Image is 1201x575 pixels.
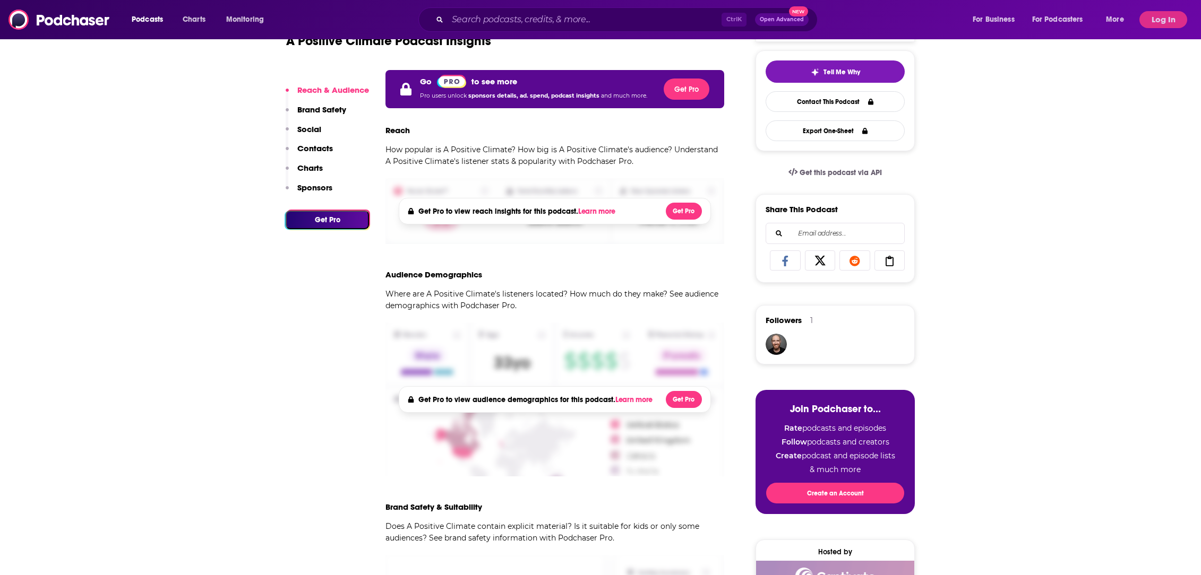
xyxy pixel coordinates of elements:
[666,391,702,408] button: Get Pro
[286,143,333,163] button: Contacts
[297,85,369,95] p: Reach & Audience
[766,223,905,244] div: Search followers
[766,60,905,83] button: tell me why sparkleTell Me Why
[297,182,332,193] p: Sponsors
[775,223,896,243] input: Email address...
[766,483,904,503] button: Create an Account
[448,11,722,28] input: Search podcasts, credits, & more...
[766,451,904,460] li: podcast and episode lists
[297,104,346,115] p: Brand Safety
[784,423,802,433] strong: Rate
[766,334,787,355] img: seanmarshdesign
[385,288,724,311] p: Where are A Positive Climate's listeners located? How much do they make? See audience demographic...
[766,315,802,325] span: Followers
[766,91,905,112] a: Contact This Podcast
[385,520,724,544] p: Does A Positive Climate contain explicit material? Is it suitable for kids or only some audiences...
[420,88,647,104] p: Pro users unlock and much more.
[666,203,702,220] button: Get Pro
[286,211,369,229] button: Get Pro
[1032,12,1083,27] span: For Podcasters
[286,182,332,202] button: Sponsors
[789,6,808,16] span: New
[418,207,619,216] h4: Get Pro to view reach insights for this podcast.
[810,316,813,325] div: 1
[437,75,466,88] img: Podchaser Pro
[8,10,110,30] img: Podchaser - Follow, Share and Rate Podcasts
[176,11,212,28] a: Charts
[226,12,264,27] span: Monitoring
[428,7,828,32] div: Search podcasts, credits, & more...
[385,125,410,135] h3: Reach
[766,204,838,214] h3: Share This Podcast
[471,76,517,86] p: to see more
[800,168,882,177] span: Get this podcast via API
[755,13,809,26] button: Open AdvancedNew
[839,250,870,271] a: Share on Reddit
[874,250,905,271] a: Copy Link
[124,11,177,28] button: open menu
[183,12,205,27] span: Charts
[973,12,1015,27] span: For Business
[418,395,656,404] h4: Get Pro to view audience demographics for this podcast.
[468,92,601,99] span: sponsors details, ad. spend, podcast insights
[297,143,333,153] p: Contacts
[132,12,163,27] span: Podcasts
[664,79,709,100] button: Get Pro
[219,11,278,28] button: open menu
[766,437,904,447] li: podcasts and creators
[1106,12,1124,27] span: More
[1099,11,1137,28] button: open menu
[385,269,482,280] h3: Audience Demographics
[722,13,747,27] span: Ctrl K
[766,465,904,474] li: & much more
[297,163,323,173] p: Charts
[805,250,836,271] a: Share on X/Twitter
[766,423,904,433] li: podcasts and episodes
[766,403,904,415] h3: Join Podchaser to...
[286,85,369,104] button: Reach & Audience
[811,68,819,76] img: tell me why sparkle
[385,502,482,512] h3: Brand Safety & Suitability
[286,104,346,124] button: Brand Safety
[1025,11,1099,28] button: open menu
[437,74,466,88] a: Pro website
[766,120,905,141] button: Export One-Sheet
[1139,11,1187,28] button: Log In
[286,163,323,182] button: Charts
[615,396,656,404] button: Learn more
[770,250,801,271] a: Share on Facebook
[578,207,619,216] button: Learn more
[297,124,321,134] p: Social
[776,451,802,460] strong: Create
[965,11,1028,28] button: open menu
[823,68,860,76] span: Tell Me Why
[286,124,321,144] button: Social
[286,33,491,49] h1: A Positive Climate Podcast Insights
[760,17,804,22] span: Open Advanced
[756,547,914,556] div: Hosted by
[782,437,807,447] strong: Follow
[420,76,432,86] p: Go
[385,144,724,167] p: How popular is A Positive Climate? How big is A Positive Climate's audience? Understand A Positiv...
[780,160,890,186] a: Get this podcast via API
